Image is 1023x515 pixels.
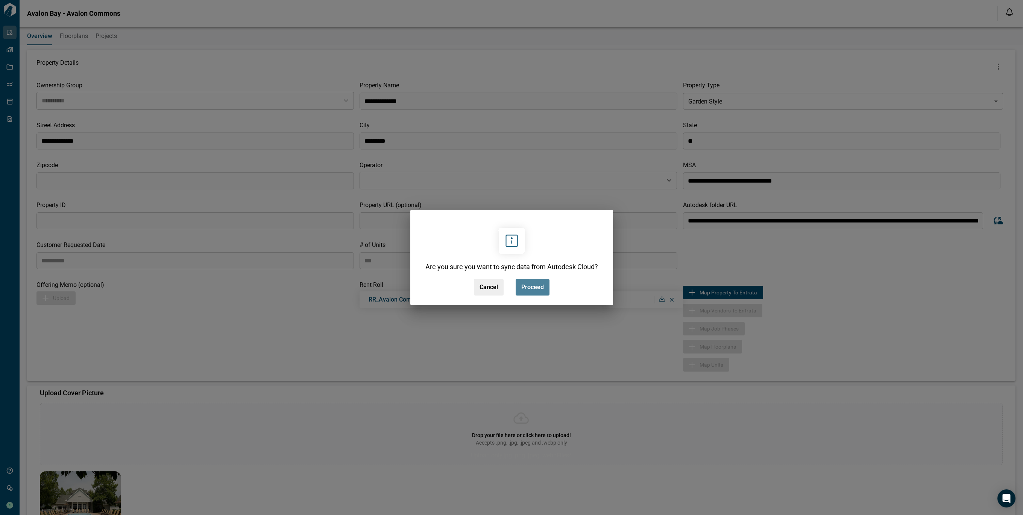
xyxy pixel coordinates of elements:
[997,489,1015,507] div: Open Intercom Messenger
[516,279,549,296] button: Proceed
[480,283,498,291] span: Cancel
[474,279,504,296] button: Cancel
[521,283,544,291] span: Proceed
[425,262,598,271] span: Are you sure you want to sync data from Autodesk Cloud?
